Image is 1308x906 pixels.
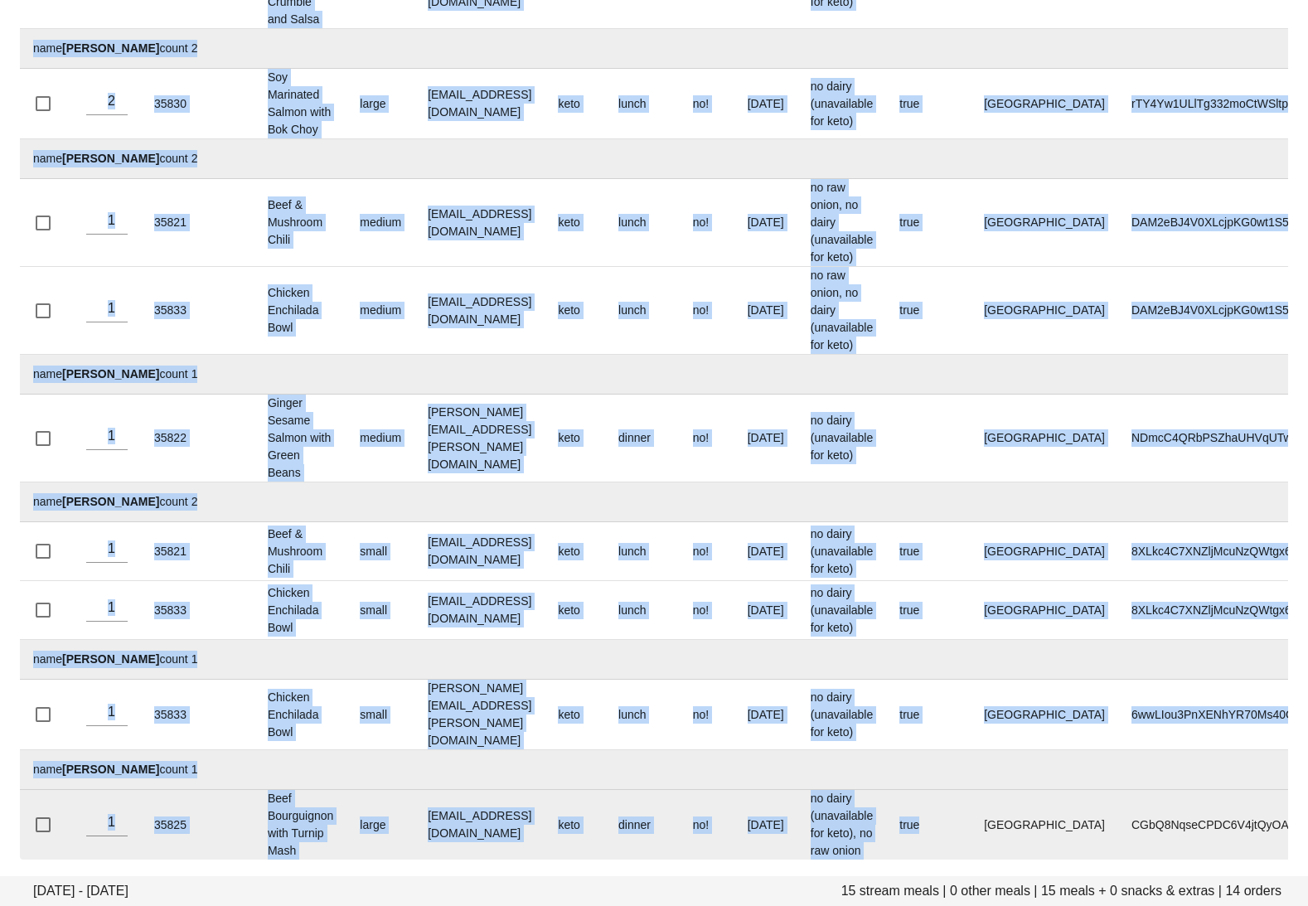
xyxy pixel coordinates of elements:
[886,790,971,860] td: true
[62,367,159,380] strong: [PERSON_NAME]
[254,680,346,750] td: Chicken Enchilada Bowl
[414,790,545,860] td: [EMAIL_ADDRESS][DOMAIN_NAME]
[734,69,797,139] td: [DATE]
[734,680,797,750] td: [DATE]
[414,581,545,640] td: [EMAIL_ADDRESS][DOMAIN_NAME]
[797,680,887,750] td: no dairy (unavailable for keto)
[346,69,414,139] td: large
[734,395,797,482] td: [DATE]
[346,581,414,640] td: small
[141,581,200,640] td: 35833
[414,69,545,139] td: [EMAIL_ADDRESS][DOMAIN_NAME]
[62,763,159,776] strong: [PERSON_NAME]
[141,680,200,750] td: 35833
[254,395,346,482] td: Ginger Sesame Salmon with Green Beans
[680,790,734,860] td: no!
[545,790,605,860] td: keto
[545,581,605,640] td: keto
[605,790,680,860] td: dinner
[414,680,545,750] td: [PERSON_NAME][EMAIL_ADDRESS][PERSON_NAME][DOMAIN_NAME]
[62,495,159,508] strong: [PERSON_NAME]
[545,267,605,355] td: keto
[971,69,1118,139] td: [GEOGRAPHIC_DATA]
[62,152,159,165] strong: [PERSON_NAME]
[797,267,887,355] td: no raw onion, no dairy (unavailable for keto)
[62,652,159,666] strong: [PERSON_NAME]
[886,69,971,139] td: true
[886,680,971,750] td: true
[797,790,887,860] td: no dairy (unavailable for keto), no raw onion
[680,581,734,640] td: no!
[141,69,200,139] td: 35830
[605,267,680,355] td: lunch
[971,522,1118,581] td: [GEOGRAPHIC_DATA]
[605,179,680,267] td: lunch
[141,790,200,860] td: 35825
[605,680,680,750] td: lunch
[141,522,200,581] td: 35821
[971,395,1118,482] td: [GEOGRAPHIC_DATA]
[797,522,887,581] td: no dairy (unavailable for keto)
[346,395,414,482] td: medium
[797,395,887,482] td: no dairy (unavailable for keto)
[886,179,971,267] td: true
[414,522,545,581] td: [EMAIL_ADDRESS][DOMAIN_NAME]
[254,581,346,640] td: Chicken Enchilada Bowl
[971,179,1118,267] td: [GEOGRAPHIC_DATA]
[797,179,887,267] td: no raw onion, no dairy (unavailable for keto)
[971,581,1118,640] td: [GEOGRAPHIC_DATA]
[734,522,797,581] td: [DATE]
[545,69,605,139] td: keto
[414,179,545,267] td: [EMAIL_ADDRESS][DOMAIN_NAME]
[254,267,346,355] td: Chicken Enchilada Bowl
[797,69,887,139] td: no dairy (unavailable for keto)
[971,267,1118,355] td: [GEOGRAPHIC_DATA]
[346,267,414,355] td: medium
[62,41,159,55] strong: [PERSON_NAME]
[346,179,414,267] td: medium
[680,69,734,139] td: no!
[545,680,605,750] td: keto
[545,395,605,482] td: keto
[605,581,680,640] td: lunch
[605,522,680,581] td: lunch
[680,267,734,355] td: no!
[346,522,414,581] td: small
[886,522,971,581] td: true
[734,179,797,267] td: [DATE]
[141,395,200,482] td: 35822
[680,680,734,750] td: no!
[605,69,680,139] td: lunch
[545,522,605,581] td: keto
[254,179,346,267] td: Beef & Mushroom Chili
[680,395,734,482] td: no!
[886,267,971,355] td: true
[141,267,200,355] td: 35833
[346,680,414,750] td: small
[680,179,734,267] td: no!
[545,179,605,267] td: keto
[141,179,200,267] td: 35821
[414,395,545,482] td: [PERSON_NAME][EMAIL_ADDRESS][PERSON_NAME][DOMAIN_NAME]
[734,581,797,640] td: [DATE]
[254,522,346,581] td: Beef & Mushroom Chili
[797,581,887,640] td: no dairy (unavailable for keto)
[971,790,1118,860] td: [GEOGRAPHIC_DATA]
[346,790,414,860] td: large
[971,680,1118,750] td: [GEOGRAPHIC_DATA]
[254,790,346,860] td: Beef Bourguignon with Turnip Mash
[734,267,797,355] td: [DATE]
[254,69,346,139] td: Soy Marinated Salmon with Bok Choy
[414,267,545,355] td: [EMAIL_ADDRESS][DOMAIN_NAME]
[734,790,797,860] td: [DATE]
[680,522,734,581] td: no!
[886,581,971,640] td: true
[605,395,680,482] td: dinner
